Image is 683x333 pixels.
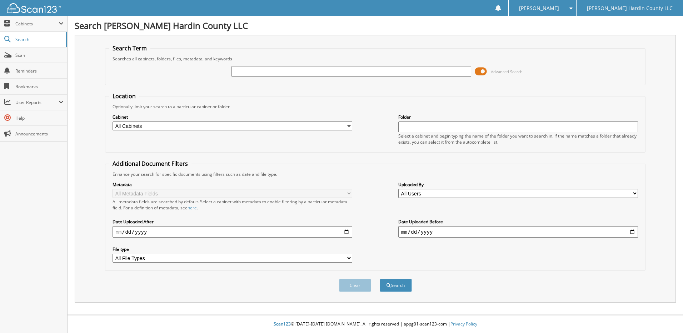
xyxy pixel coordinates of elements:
div: © [DATE]-[DATE] [DOMAIN_NAME]. All rights reserved | appg01-scan123-com | [68,315,683,333]
span: Reminders [15,68,64,74]
label: Uploaded By [398,182,638,188]
span: Cabinets [15,21,59,27]
button: Search [380,279,412,292]
a: here [188,205,197,211]
label: Date Uploaded After [113,219,352,225]
span: [PERSON_NAME] [519,6,559,10]
div: Select a cabinet and begin typing the name of the folder you want to search in. If the name match... [398,133,638,145]
div: Enhance your search for specific documents using filters such as date and file type. [109,171,642,177]
div: All metadata fields are searched by default. Select a cabinet with metadata to enable filtering b... [113,199,352,211]
span: Search [15,36,63,43]
legend: Location [109,92,139,100]
label: Metadata [113,182,352,188]
div: Searches all cabinets, folders, files, metadata, and keywords [109,56,642,62]
input: start [113,226,352,238]
label: Cabinet [113,114,352,120]
span: [PERSON_NAME] Hardin County LLC [587,6,673,10]
label: Date Uploaded Before [398,219,638,225]
button: Clear [339,279,371,292]
span: Scan123 [274,321,291,327]
span: Bookmarks [15,84,64,90]
h1: Search [PERSON_NAME] Hardin County LLC [75,20,676,31]
legend: Additional Document Filters [109,160,191,168]
span: Scan [15,52,64,58]
legend: Search Term [109,44,150,52]
span: Advanced Search [491,69,523,74]
input: end [398,226,638,238]
a: Privacy Policy [450,321,477,327]
iframe: Chat Widget [647,299,683,333]
label: Folder [398,114,638,120]
div: Optionally limit your search to a particular cabinet or folder [109,104,642,110]
span: Help [15,115,64,121]
span: Announcements [15,131,64,137]
label: File type [113,246,352,252]
img: scan123-logo-white.svg [7,3,61,13]
span: User Reports [15,99,59,105]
